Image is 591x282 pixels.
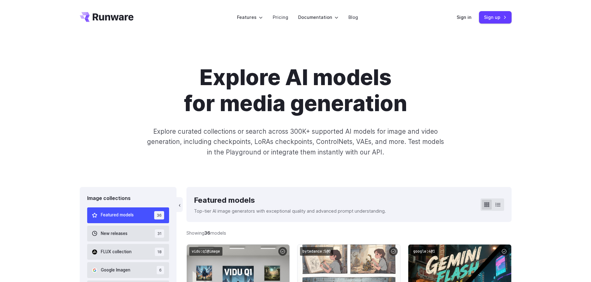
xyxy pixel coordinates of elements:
[300,247,333,256] code: bytedance:5@0
[194,194,386,206] div: Featured models
[155,248,164,256] span: 18
[87,194,169,202] div: Image collections
[479,11,512,23] a: Sign up
[154,211,164,219] span: 36
[177,197,183,212] button: ‹
[87,262,169,278] button: Google Imagen 6
[194,207,386,215] p: Top-tier AI image generators with exceptional quality and advanced prompt understanding.
[123,64,468,116] h1: Explore AI models for media generation
[348,14,358,21] a: Blog
[273,14,288,21] a: Pricing
[155,229,164,238] span: 31
[87,244,169,260] button: FLUX collection 18
[80,12,134,22] a: Go to /
[298,14,338,21] label: Documentation
[144,126,446,157] p: Explore curated collections or search across 300K+ supported AI models for image and video genera...
[101,267,130,274] span: Google Imagen
[101,230,128,237] span: New releases
[101,249,132,255] span: FLUX collection
[411,247,437,256] code: google:4@1
[204,230,210,236] strong: 36
[189,247,222,256] code: vidu:q1@image
[186,229,226,236] div: Showing models
[87,226,169,241] button: New releases 31
[157,266,164,274] span: 6
[87,207,169,223] button: Featured models 36
[101,212,134,219] span: Featured models
[237,14,263,21] label: Features
[457,14,472,21] a: Sign in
